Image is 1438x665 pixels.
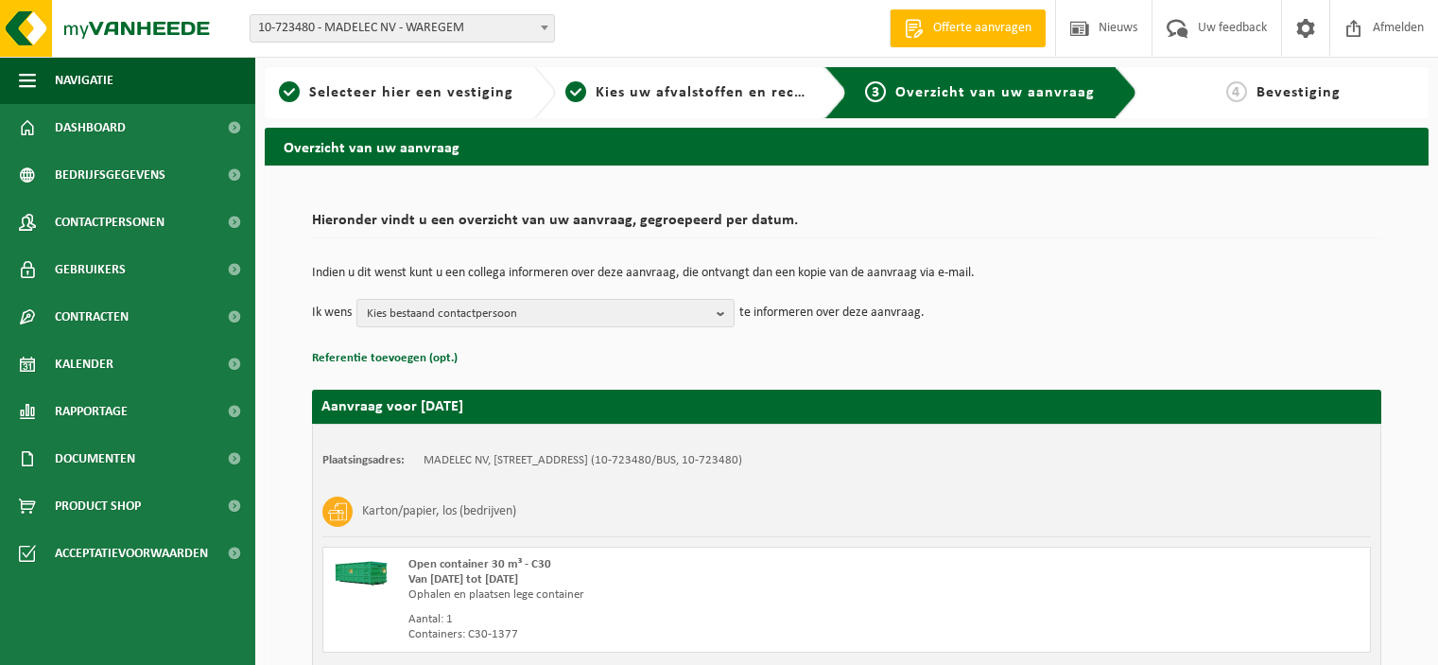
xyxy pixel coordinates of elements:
[309,85,513,100] span: Selecteer hier een vestiging
[1256,85,1341,100] span: Bevestiging
[55,199,165,246] span: Contactpersonen
[9,623,316,665] iframe: chat widget
[55,482,141,530] span: Product Shop
[408,587,923,603] div: Ophalen en plaatsen lege container
[312,267,1381,280] p: Indien u dit wenst kunt u een collega informeren over deze aanvraag, die ontvangt dan een kopie v...
[890,9,1046,47] a: Offerte aanvragen
[739,299,925,327] p: te informeren over deze aanvraag.
[408,558,551,570] span: Open container 30 m³ - C30
[55,293,129,341] span: Contracten
[55,435,135,482] span: Documenten
[1226,81,1247,102] span: 4
[312,346,458,371] button: Referentie toevoegen (opt.)
[55,341,113,388] span: Kalender
[928,19,1036,38] span: Offerte aanvragen
[424,453,742,468] td: MADELEC NV, [STREET_ADDRESS] (10-723480/BUS, 10-723480)
[250,14,555,43] span: 10-723480 - MADELEC NV - WAREGEM
[367,300,709,328] span: Kies bestaand contactpersoon
[565,81,809,104] a: 2Kies uw afvalstoffen en recipiënten
[312,299,352,327] p: Ik wens
[321,399,463,414] strong: Aanvraag voor [DATE]
[55,246,126,293] span: Gebruikers
[251,15,554,42] span: 10-723480 - MADELEC NV - WAREGEM
[596,85,856,100] span: Kies uw afvalstoffen en recipiënten
[265,128,1429,165] h2: Overzicht van uw aanvraag
[865,81,886,102] span: 3
[55,388,128,435] span: Rapportage
[362,497,516,527] h3: Karton/papier, los (bedrijven)
[55,57,113,104] span: Navigatie
[333,557,390,586] img: HK-XC-30-GN-00.png
[895,85,1095,100] span: Overzicht van uw aanvraag
[274,81,518,104] a: 1Selecteer hier een vestiging
[408,612,923,627] div: Aantal: 1
[312,213,1381,238] h2: Hieronder vindt u een overzicht van uw aanvraag, gegroepeerd per datum.
[322,454,405,466] strong: Plaatsingsadres:
[356,299,735,327] button: Kies bestaand contactpersoon
[55,151,165,199] span: Bedrijfsgegevens
[55,530,208,577] span: Acceptatievoorwaarden
[408,627,923,642] div: Containers: C30-1377
[279,81,300,102] span: 1
[565,81,586,102] span: 2
[55,104,126,151] span: Dashboard
[408,573,518,586] strong: Van [DATE] tot [DATE]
